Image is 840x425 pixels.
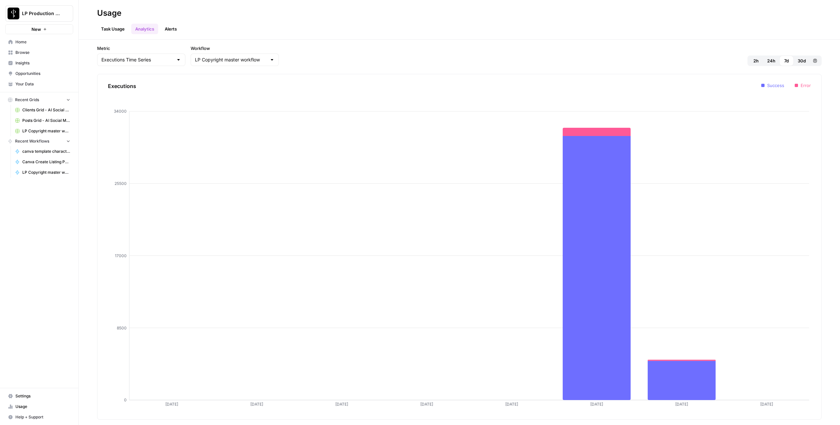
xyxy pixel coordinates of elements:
[5,136,73,146] button: Recent Workflows
[22,159,70,165] span: Canva Create Listing Posts (human review to pick properties)
[675,402,688,407] tspan: [DATE]
[505,402,518,407] tspan: [DATE]
[15,138,49,144] span: Recent Workflows
[250,402,263,407] tspan: [DATE]
[8,8,19,19] img: LP Production Workloads Logo
[5,95,73,105] button: Recent Grids
[798,57,806,64] span: 30d
[763,56,779,66] button: 24h
[115,181,127,186] tspan: 25500
[22,169,70,175] span: LP Copyright master workflow
[115,253,127,258] tspan: 17000
[5,37,73,47] a: Home
[335,402,348,407] tspan: [DATE]
[124,397,127,402] tspan: 0
[15,81,70,87] span: Your Data
[5,79,73,89] a: Your Data
[590,402,603,407] tspan: [DATE]
[753,57,759,64] span: 2h
[12,105,73,115] a: Clients Grid - AI Social Media
[5,68,73,79] a: Opportunities
[12,157,73,167] a: Canva Create Listing Posts (human review to pick properties)
[97,24,129,34] a: Task Usage
[15,97,39,103] span: Recent Grids
[5,47,73,58] a: Browse
[97,45,185,52] label: Metric
[12,126,73,136] a: LP Copyright master workflow Grid
[767,57,775,64] span: 24h
[15,50,70,56] span: Browse
[22,148,70,154] span: canva template character limit fixing
[12,167,73,178] a: LP Copyright master workflow
[5,412,73,422] button: Help + Support
[22,10,62,17] span: LP Production Workloads
[15,60,70,66] span: Insights
[97,8,121,18] div: Usage
[114,109,127,114] tspan: 34000
[117,325,127,330] tspan: 8500
[794,56,810,66] button: 30d
[5,5,73,22] button: Workspace: LP Production Workloads
[165,402,178,407] tspan: [DATE]
[5,391,73,401] a: Settings
[749,56,763,66] button: 2h
[131,24,158,34] a: Analytics
[15,393,70,399] span: Settings
[5,401,73,412] a: Usage
[795,82,811,89] li: Error
[784,57,789,64] span: 7d
[12,115,73,126] a: Posts Grid - AI Social Media
[161,24,181,34] a: Alerts
[22,128,70,134] span: LP Copyright master workflow Grid
[22,118,70,123] span: Posts Grid - AI Social Media
[5,58,73,68] a: Insights
[101,56,173,63] input: Executions Time Series
[22,107,70,113] span: Clients Grid - AI Social Media
[15,414,70,420] span: Help + Support
[15,39,70,45] span: Home
[15,71,70,77] span: Opportunities
[761,82,784,89] li: Success
[195,56,267,63] input: LP Copyright master workflow
[12,146,73,157] a: canva template character limit fixing
[760,402,773,407] tspan: [DATE]
[15,404,70,410] span: Usage
[191,45,279,52] label: Workflow
[31,26,41,33] span: New
[5,24,73,34] button: New
[420,402,433,407] tspan: [DATE]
